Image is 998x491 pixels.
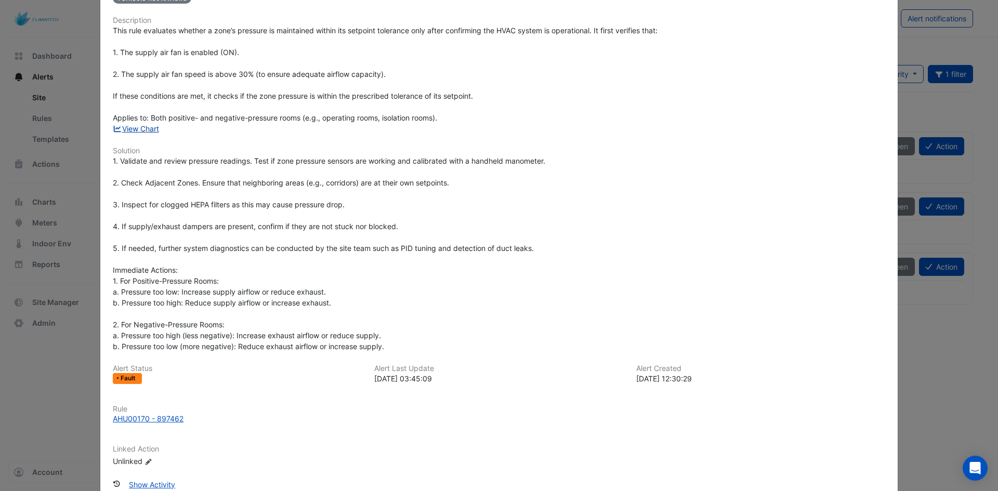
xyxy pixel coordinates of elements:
div: [DATE] 03:45:09 [374,373,623,384]
span: This rule evaluates whether a zone’s pressure is maintained within its setpoint tolerance only af... [113,26,658,122]
a: View Chart [113,124,159,133]
div: [DATE] 12:30:29 [636,373,885,384]
h6: Alert Last Update [374,364,623,373]
span: 1. Validate and review pressure readings. Test if zone pressure sensors are working and calibrate... [113,156,545,351]
h6: Solution [113,147,885,155]
div: Open Intercom Messenger [963,456,988,481]
h6: Linked Action [113,445,885,454]
h6: Alert Status [113,364,362,373]
fa-icon: Edit Linked Action [145,458,152,466]
h6: Description [113,16,885,25]
span: Fault [121,375,138,381]
div: Unlinked [113,456,238,467]
div: AHU00170 - 897462 [113,413,183,424]
h6: Alert Created [636,364,885,373]
a: AHU00170 - 897462 [113,413,885,424]
h6: Rule [113,405,885,414]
